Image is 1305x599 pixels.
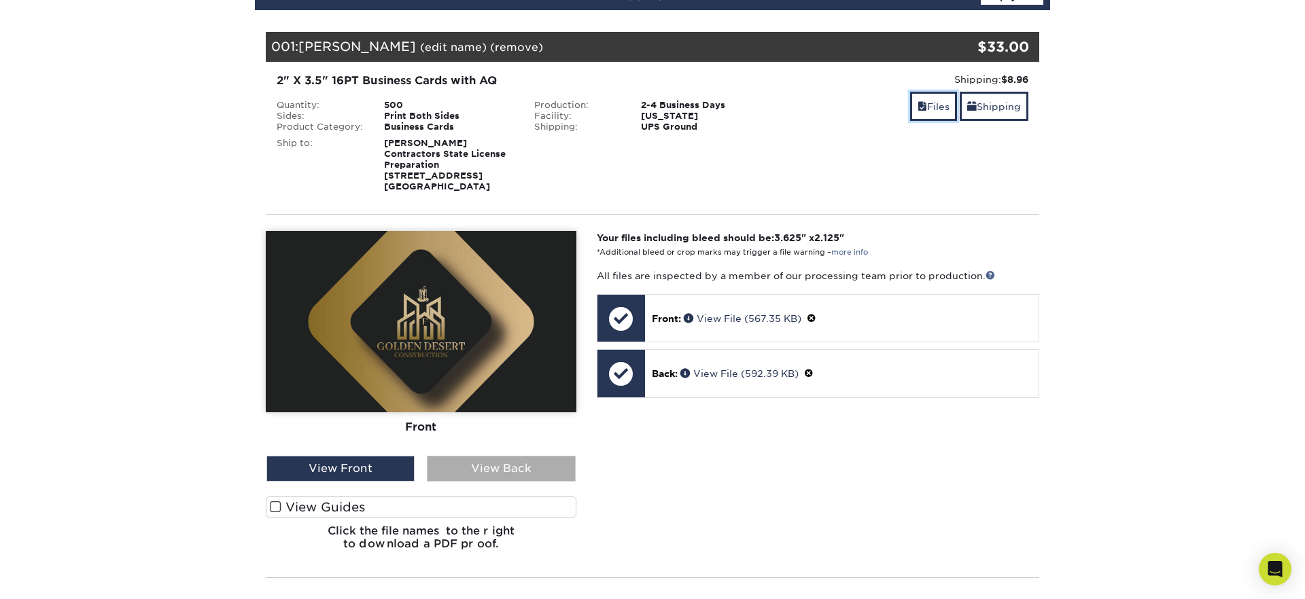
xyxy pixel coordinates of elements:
a: (remove) [490,41,543,54]
div: Shipping: [524,122,631,132]
p: All files are inspected by a member of our processing team prior to production. [597,269,1039,283]
a: View File (567.35 KB) [684,313,801,324]
span: files [918,101,927,112]
div: Quantity: [266,100,374,111]
a: Files [910,92,957,121]
span: 3.625 [774,232,801,243]
div: Facility: [524,111,631,122]
h6: Click the file names to the right to download a PDF proof. [266,524,576,561]
div: Production: [524,100,631,111]
a: Shipping [960,92,1028,121]
div: $33.00 [910,37,1029,57]
a: (edit name) [420,41,487,54]
div: Business Cards [374,122,524,132]
strong: [PERSON_NAME] Contractors State License Preparation [STREET_ADDRESS] [GEOGRAPHIC_DATA] [384,138,506,192]
strong: $8.96 [1001,74,1028,85]
span: Back: [652,368,678,379]
span: [PERSON_NAME] [298,39,416,54]
div: Open Intercom Messenger [1259,553,1291,585]
div: UPS Ground [631,122,781,132]
div: 001: [266,32,910,62]
div: View Front [266,456,415,482]
div: 500 [374,100,524,111]
a: View File (592.39 KB) [680,368,799,379]
strong: Your files including bleed should be: " x " [597,232,844,243]
div: Shipping: [791,73,1028,86]
span: Front: [652,313,681,324]
div: Front [266,412,576,442]
small: *Additional bleed or crop marks may trigger a file warning – [597,248,868,257]
div: Sides: [266,111,374,122]
div: Ship to: [266,138,374,192]
span: shipping [967,101,977,112]
div: View Back [427,456,575,482]
a: more info [831,248,868,257]
span: 2.125 [814,232,839,243]
div: 2" X 3.5" 16PT Business Cards with AQ [277,73,771,89]
div: 2-4 Business Days [631,100,781,111]
div: Print Both Sides [374,111,524,122]
label: View Guides [266,496,576,518]
div: Product Category: [266,122,374,132]
div: [US_STATE] [631,111,781,122]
